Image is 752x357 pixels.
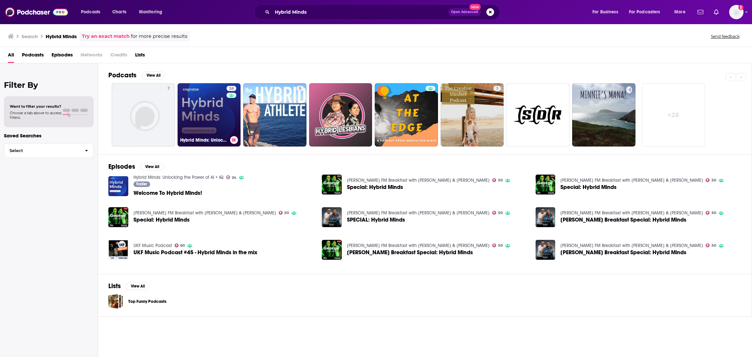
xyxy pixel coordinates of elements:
button: Send feedback [709,34,742,39]
img: Special: Hybrid Minds [536,175,556,194]
a: Special: Hybrid Minds [322,175,342,194]
a: 60 [175,243,185,247]
img: Welcome To Hybrid Minds! [108,176,128,196]
span: Networks [81,50,102,63]
a: Special: Hybrid Minds [347,184,403,190]
span: Open Advanced [451,10,478,14]
a: 24 [227,86,236,91]
a: 5 [243,83,306,147]
span: 50 [712,211,716,214]
p: Saved Searches [4,132,94,139]
a: Podchaser - Follow, Share and Rate Podcasts [5,6,68,18]
span: 24 [232,176,236,179]
a: UKF Music Podcast [133,243,172,248]
a: Hybrid Minds: Unlocking the Power of AI + IQ [133,175,224,180]
button: View All [126,282,149,290]
a: 50 [492,211,503,215]
img: George Breakfast Special: Hybrid Minds [322,240,342,260]
span: Credits [110,50,127,63]
span: 50 [498,244,503,247]
button: View All [142,71,165,79]
a: 50 [706,178,716,182]
svg: Add a profile image [738,5,744,10]
span: Trailer [136,182,147,186]
div: Search podcasts, credits, & more... [260,5,506,20]
a: 50 [706,243,716,247]
span: Want to filter your results? [10,104,61,109]
button: open menu [625,7,670,17]
img: George Breakfast Special: Hybrid Minds [536,240,556,260]
span: Podcasts [22,50,44,63]
a: George Breakfast Special: Hybrid Minds [560,217,686,223]
a: +28 [642,83,705,147]
img: UKF Music Podcast #45 - Hybrid Minds in the mix [108,240,128,260]
img: SPECIAL: Hybrid Minds [322,207,342,227]
button: open menu [670,7,694,17]
a: George FM Breakfast with Lee & Tammy [347,210,490,216]
span: 50 [498,179,503,182]
a: Top Funny Podcasts [128,298,166,305]
span: [PERSON_NAME] Breakfast Special: Hybrid Minds [560,217,686,223]
a: Episodes [52,50,73,63]
span: 50 [712,244,716,247]
span: Logged in as LindaBurns [729,5,744,19]
img: User Profile [729,5,744,19]
span: [PERSON_NAME] Breakfast Special: Hybrid Minds [560,250,686,255]
a: Special: Hybrid Minds [108,207,128,227]
button: Show profile menu [729,5,744,19]
img: George Breakfast Special: Hybrid Minds [536,207,556,227]
a: Charts [108,7,130,17]
a: 50 [706,211,716,215]
button: Open AdvancedNew [448,8,481,16]
a: PodcastsView All [108,71,165,79]
span: 7 [167,85,170,92]
a: Lists [135,50,145,63]
button: Select [4,143,94,158]
a: Welcome To Hybrid Minds! [133,190,202,196]
a: 24 [226,175,237,179]
h2: Episodes [108,163,135,171]
a: George FM Breakfast with Lee & Tammy [347,178,490,183]
h2: Filter By [4,80,94,90]
a: 50 [492,178,503,182]
h2: Lists [108,282,121,290]
span: For Business [592,8,618,17]
span: 60 [180,244,185,247]
a: 5 [296,86,304,91]
a: Special: Hybrid Minds [560,184,617,190]
span: for more precise results [131,33,187,40]
a: SPECIAL: Hybrid Minds [347,217,405,223]
span: Podcasts [81,8,100,17]
span: More [674,8,685,17]
button: open menu [134,7,171,17]
span: Select [4,148,80,153]
a: Try an exact match [82,33,130,40]
a: George FM Breakfast with Lee & Tammy [133,210,276,216]
a: All [8,50,14,63]
h3: Search [22,33,38,39]
a: 7 [165,86,172,91]
a: 3 [493,86,501,91]
span: 50 [284,211,289,214]
span: Special: Hybrid Minds [133,217,190,223]
span: New [469,4,481,10]
span: 50 [712,179,716,182]
a: 50 [492,243,503,247]
a: Show notifications dropdown [711,7,721,18]
input: Search podcasts, credits, & more... [272,7,448,17]
h3: Hybrid Minds [46,33,77,39]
